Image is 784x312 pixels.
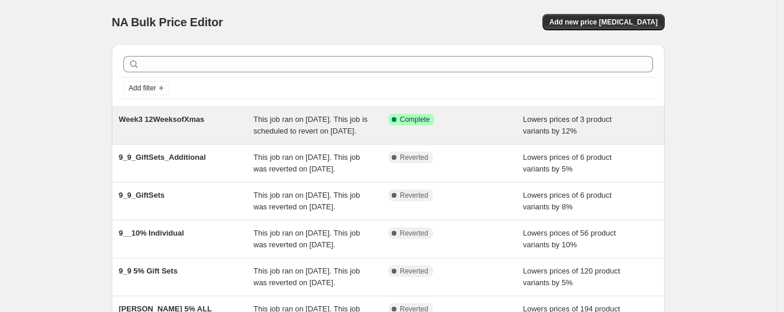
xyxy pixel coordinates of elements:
[254,229,360,249] span: This job ran on [DATE]. This job was reverted on [DATE].
[523,153,612,173] span: Lowers prices of 6 product variants by 5%
[400,153,428,162] span: Reverted
[523,115,612,135] span: Lowers prices of 3 product variants by 12%
[254,115,368,135] span: This job ran on [DATE]. This job is scheduled to revert on [DATE].
[254,153,360,173] span: This job ran on [DATE]. This job was reverted on [DATE].
[523,229,616,249] span: Lowers prices of 56 product variants by 10%
[119,115,204,124] span: Week3 12WeeksofXmas
[400,267,428,276] span: Reverted
[400,229,428,238] span: Reverted
[523,267,620,287] span: Lowers prices of 120 product variants by 5%
[523,191,612,211] span: Lowers prices of 6 product variants by 8%
[254,191,360,211] span: This job ran on [DATE]. This job was reverted on [DATE].
[112,16,223,29] span: NA Bulk Price Editor
[542,14,665,30] button: Add new price [MEDICAL_DATA]
[400,115,430,124] span: Complete
[549,17,658,27] span: Add new price [MEDICAL_DATA]
[400,191,428,200] span: Reverted
[129,83,156,93] span: Add filter
[119,191,165,199] span: 9_9_GiftSets
[119,229,184,237] span: 9__10% Individual
[254,267,360,287] span: This job ran on [DATE]. This job was reverted on [DATE].
[119,153,206,162] span: 9_9_GiftSets_Additional
[123,81,170,95] button: Add filter
[119,267,178,275] span: 9_9 5% Gift Sets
